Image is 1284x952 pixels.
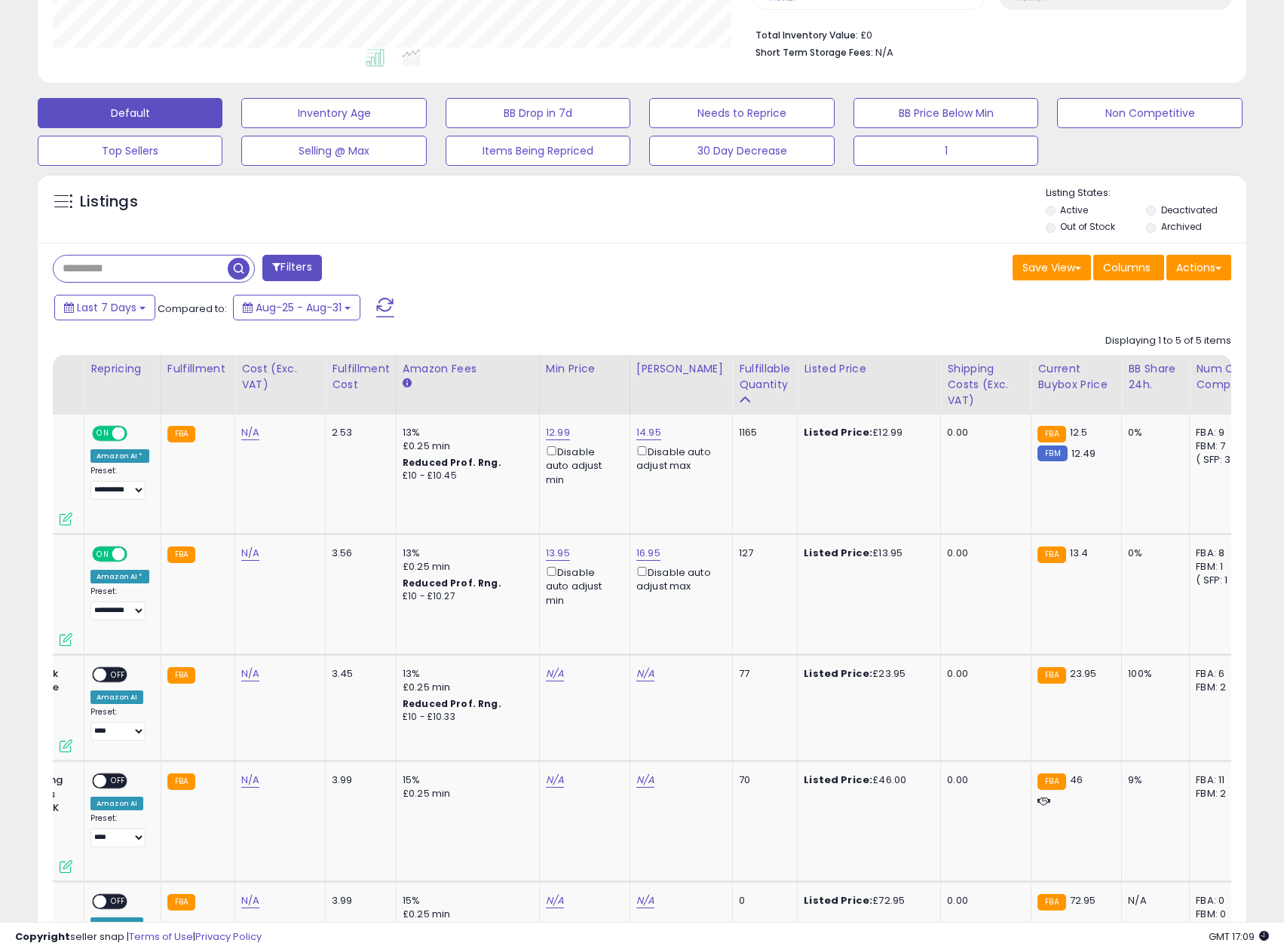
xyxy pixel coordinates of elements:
span: 12.5 [1070,425,1088,439]
div: 15% [403,773,528,787]
span: ON [93,427,112,440]
div: Listed Price [804,361,934,377]
a: N/A [636,666,654,681]
span: OFF [106,895,130,908]
a: Terms of Use [129,929,193,944]
div: BB Share 24h. [1128,361,1183,393]
small: FBA [167,773,195,790]
b: Listed Price: [804,425,872,439]
span: OFF [106,669,130,681]
div: 77 [739,667,786,681]
div: 13% [403,667,528,681]
button: Items Being Repriced [446,136,630,166]
div: 0.00 [947,667,1019,681]
p: Listing States: [1046,186,1246,201]
span: OFF [125,427,149,440]
a: N/A [546,773,564,788]
a: N/A [546,666,564,681]
div: 0.00 [947,894,1019,908]
div: FBA: 11 [1196,773,1246,787]
div: 3.99 [332,773,385,787]
small: Amazon Fees. [403,377,412,390]
span: ON [93,548,112,561]
b: Listed Price: [804,666,872,681]
div: FBM: 2 [1196,787,1246,800]
b: Reduced Prof. Rng. [403,697,501,710]
span: 72.95 [1070,893,1096,908]
div: ( SFP: 1 ) [1196,574,1246,587]
div: Current Buybox Price [1037,361,1115,393]
a: Privacy Policy [195,929,262,944]
b: Reduced Prof. Rng. [403,577,501,589]
a: N/A [636,893,654,908]
div: 15% [403,894,528,908]
div: £12.99 [804,426,929,439]
div: Disable auto adjust min [546,443,618,487]
div: Displaying 1 to 5 of 5 items [1105,334,1231,348]
div: £10 - £10.27 [403,590,528,603]
li: £0 [755,25,1220,43]
span: Aug-25 - Aug-31 [256,300,342,315]
span: 23.95 [1070,666,1097,681]
span: OFF [106,775,130,788]
b: Total Inventory Value: [755,29,858,41]
label: Out of Stock [1060,220,1115,233]
a: N/A [636,773,654,788]
div: £23.95 [804,667,929,681]
span: N/A [875,45,893,60]
div: £0.25 min [403,787,528,800]
span: Last 7 Days [77,300,136,315]
div: FBA: 9 [1196,426,1246,439]
div: 100% [1128,667,1178,681]
div: £10 - £10.33 [403,711,528,724]
div: Min Price [546,361,624,377]
span: Columns [1103,260,1151,275]
small: FBA [1037,426,1065,442]
span: OFF [125,548,149,561]
a: N/A [546,893,564,908]
div: 3.99 [332,894,385,908]
div: 127 [739,546,786,560]
div: £72.95 [804,894,929,908]
a: N/A [241,773,259,788]
div: 3.56 [332,546,385,560]
label: Active [1060,204,1088,216]
div: Fulfillment [167,361,228,377]
a: N/A [241,666,259,681]
div: 0 [739,894,786,908]
div: 3.45 [332,667,385,681]
div: FBA: 8 [1196,546,1246,560]
small: FBM [1037,445,1067,461]
div: FBM: 1 [1196,560,1246,574]
strong: Copyright [15,929,70,944]
div: Cost (Exc. VAT) [241,361,319,393]
button: Columns [1093,255,1164,280]
div: 0.00 [947,546,1019,560]
div: Preset: [90,707,149,741]
b: Listed Price: [804,893,872,908]
small: FBA [167,894,195,911]
div: Amazon Fees [403,361,533,377]
button: Save View [1013,255,1091,280]
div: 0% [1128,546,1178,560]
div: 70 [739,773,786,787]
small: FBA [1037,894,1065,911]
a: 13.95 [546,546,570,561]
div: Disable auto adjust min [546,564,618,608]
div: Shipping Costs (Exc. VAT) [947,361,1025,409]
div: Fulfillment Cost [332,361,390,393]
div: 13% [403,426,528,439]
div: Amazon AI * [90,570,149,583]
div: £0.25 min [403,439,528,453]
div: Disable auto adjust max [636,443,721,473]
div: FBA: 6 [1196,667,1246,681]
div: Repricing [90,361,155,377]
small: FBA [167,426,195,442]
div: Num of Comp. [1196,361,1251,393]
div: Preset: [90,466,149,500]
a: 12.99 [546,425,570,440]
button: Filters [262,255,321,281]
h5: Listings [80,191,138,213]
button: Non Competitive [1057,98,1242,128]
button: Aug-25 - Aug-31 [233,295,360,320]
